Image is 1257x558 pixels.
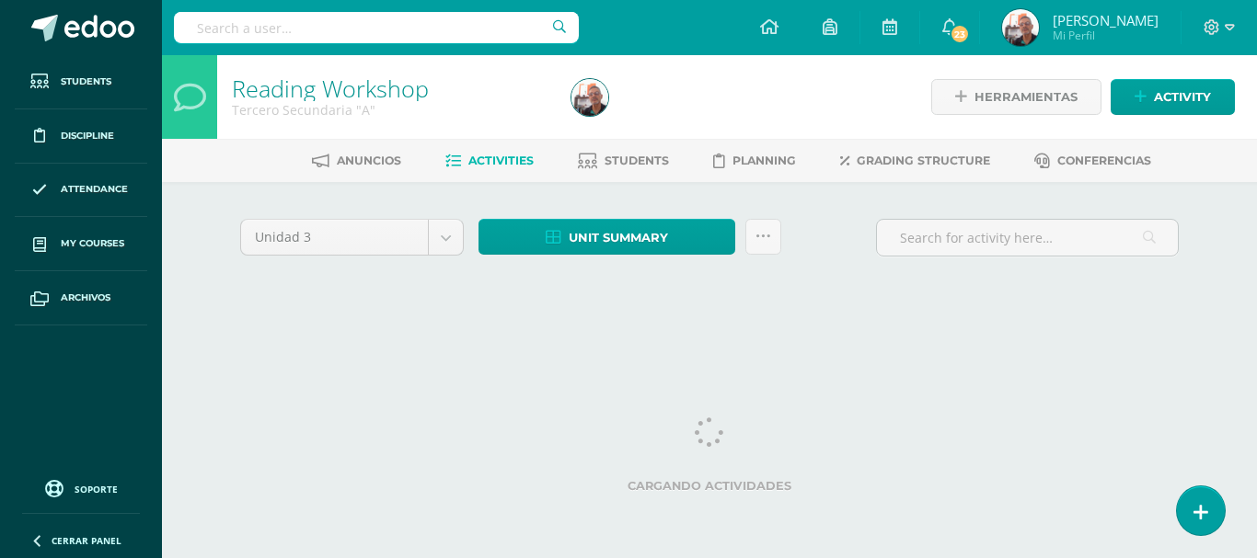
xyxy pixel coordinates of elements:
a: Soporte [22,475,140,500]
a: Anuncios [312,146,401,176]
a: Students [578,146,669,176]
span: Activities [468,154,534,167]
a: Discipline [15,109,147,164]
div: Tercero Secundaria 'A' [232,101,549,119]
label: Cargando actividades [240,479,1179,493]
span: Unit summary [569,221,668,255]
span: Attendance [61,182,128,197]
span: Conferencias [1057,154,1151,167]
a: Activities [445,146,534,176]
span: Unidad 3 [255,220,414,255]
a: Reading Workshop [232,73,429,104]
img: 55017845fec2dd1e23d86bbbd8458b68.png [571,79,608,116]
span: Planning [732,154,796,167]
img: 55017845fec2dd1e23d86bbbd8458b68.png [1002,9,1039,46]
span: Grading structure [857,154,990,167]
a: Archivos [15,271,147,325]
span: Students [61,74,111,89]
h1: Reading Workshop [232,75,549,101]
a: Planning [713,146,796,176]
a: Unit summary [479,219,735,255]
a: My courses [15,217,147,271]
a: Attendance [15,164,147,218]
span: 23 [950,24,970,44]
input: Search for activity here… [877,220,1178,256]
a: Students [15,55,147,109]
span: My courses [61,236,124,251]
a: Unidad 3 [241,220,463,255]
span: Herramientas [974,80,1078,114]
span: Students [605,154,669,167]
a: Grading structure [840,146,990,176]
span: Archivos [61,290,110,305]
input: Search a user… [174,12,579,43]
a: Activity [1111,79,1235,115]
span: Soporte [75,483,118,495]
a: Herramientas [931,79,1101,115]
span: Mi Perfil [1053,28,1159,43]
span: Activity [1154,80,1211,114]
span: Discipline [61,129,114,143]
span: Cerrar panel [52,534,121,547]
a: Conferencias [1034,146,1151,176]
span: [PERSON_NAME] [1053,11,1159,29]
span: Anuncios [337,154,401,167]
